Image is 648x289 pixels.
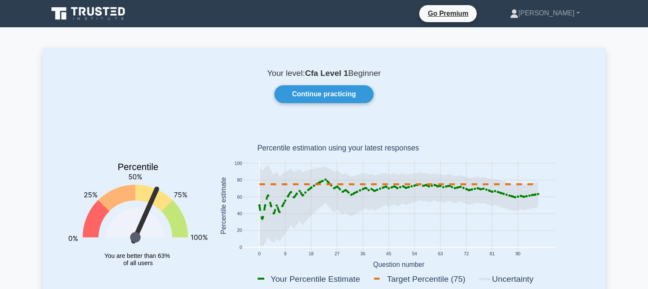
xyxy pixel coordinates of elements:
[118,162,158,173] text: Percentile
[516,252,521,257] text: 90
[237,195,242,199] text: 60
[274,85,373,103] a: Continue practicing
[490,5,600,22] a: [PERSON_NAME]
[104,252,170,259] tspan: You are better than 63%
[464,252,469,257] text: 72
[386,252,391,257] text: 45
[305,69,348,78] b: Cfa Level 1
[237,228,242,233] text: 20
[239,245,242,250] text: 0
[373,261,424,268] text: Question number
[237,211,242,216] text: 40
[284,252,286,257] text: 9
[360,252,365,257] text: 36
[63,68,585,78] p: Your level: Beginner
[334,252,340,257] text: 27
[234,161,242,166] text: 100
[219,177,227,234] text: Percentile estimate
[257,144,419,153] text: Percentile estimation using your latest responses
[123,260,153,266] tspan: of all users
[490,252,495,257] text: 81
[237,178,242,183] text: 80
[412,252,417,257] text: 54
[438,252,443,257] text: 63
[308,252,314,257] text: 18
[258,252,260,257] text: 0
[423,8,473,19] a: Go Premium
